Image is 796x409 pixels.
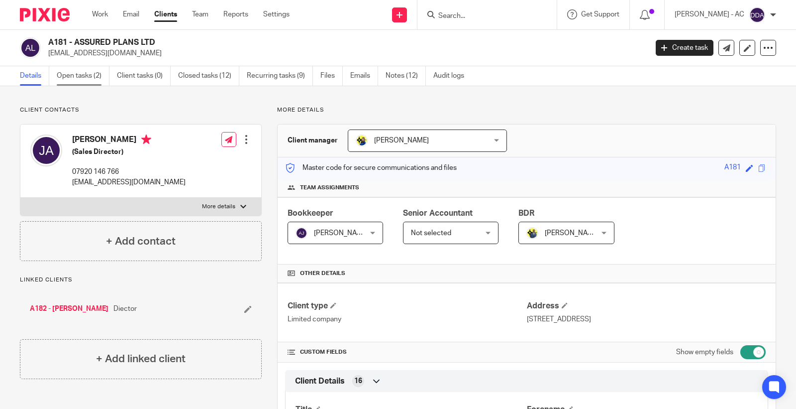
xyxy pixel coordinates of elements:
a: Client tasks (0) [117,66,171,86]
span: Team assignments [300,184,359,192]
a: Recurring tasks (9) [247,66,313,86]
p: Master code for secure communications and files [285,163,457,173]
h4: + Add linked client [96,351,186,367]
h4: Client type [288,301,526,311]
h4: CUSTOM FIELDS [288,348,526,356]
h3: Client manager [288,136,338,145]
h5: (Sales Director) [72,147,186,157]
i: Primary [141,135,151,144]
span: Client Details [295,376,345,387]
a: Settings [263,9,290,19]
p: [PERSON_NAME] - AC [675,9,744,19]
a: Open tasks (2) [57,66,109,86]
a: Emails [350,66,378,86]
img: Pixie [20,8,70,21]
span: Get Support [581,11,619,18]
a: Audit logs [433,66,472,86]
h4: + Add contact [106,234,176,249]
h4: Address [527,301,766,311]
p: [STREET_ADDRESS] [527,314,766,324]
a: Reports [223,9,248,19]
img: Bobo-Starbridge%201.jpg [356,135,368,146]
p: [EMAIL_ADDRESS][DOMAIN_NAME] [48,48,641,58]
a: A182 - [PERSON_NAME] [30,304,108,314]
img: svg%3E [20,37,41,58]
span: [PERSON_NAME] [314,230,369,237]
span: [PERSON_NAME] [374,137,429,144]
a: Create task [656,40,713,56]
p: More details [202,203,235,211]
p: Client contacts [20,106,262,114]
a: Email [123,9,139,19]
h2: A181 - ASSURED PLANS LTD [48,37,522,48]
p: More details [277,106,776,114]
a: Details [20,66,49,86]
a: Work [92,9,108,19]
img: svg%3E [749,7,765,23]
span: Bookkeeper [288,209,333,217]
span: Diector [113,304,137,314]
a: Clients [154,9,177,19]
a: Team [192,9,208,19]
p: Linked clients [20,276,262,284]
a: Notes (12) [386,66,426,86]
a: Closed tasks (12) [178,66,239,86]
p: 07920 146 766 [72,167,186,177]
div: A181 [724,162,741,174]
img: svg%3E [30,135,62,166]
span: [PERSON_NAME] [545,230,599,237]
label: Show empty fields [676,347,733,357]
input: Search [437,12,527,21]
span: 16 [354,376,362,386]
img: svg%3E [296,227,307,239]
span: BDR [518,209,534,217]
p: [EMAIL_ADDRESS][DOMAIN_NAME] [72,177,186,187]
h4: [PERSON_NAME] [72,135,186,147]
span: Senior Accountant [403,209,473,217]
img: Dennis-Starbridge.jpg [526,227,538,239]
span: Not selected [411,230,451,237]
a: Files [320,66,343,86]
span: Other details [300,270,345,277]
p: Limited company [288,314,526,324]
